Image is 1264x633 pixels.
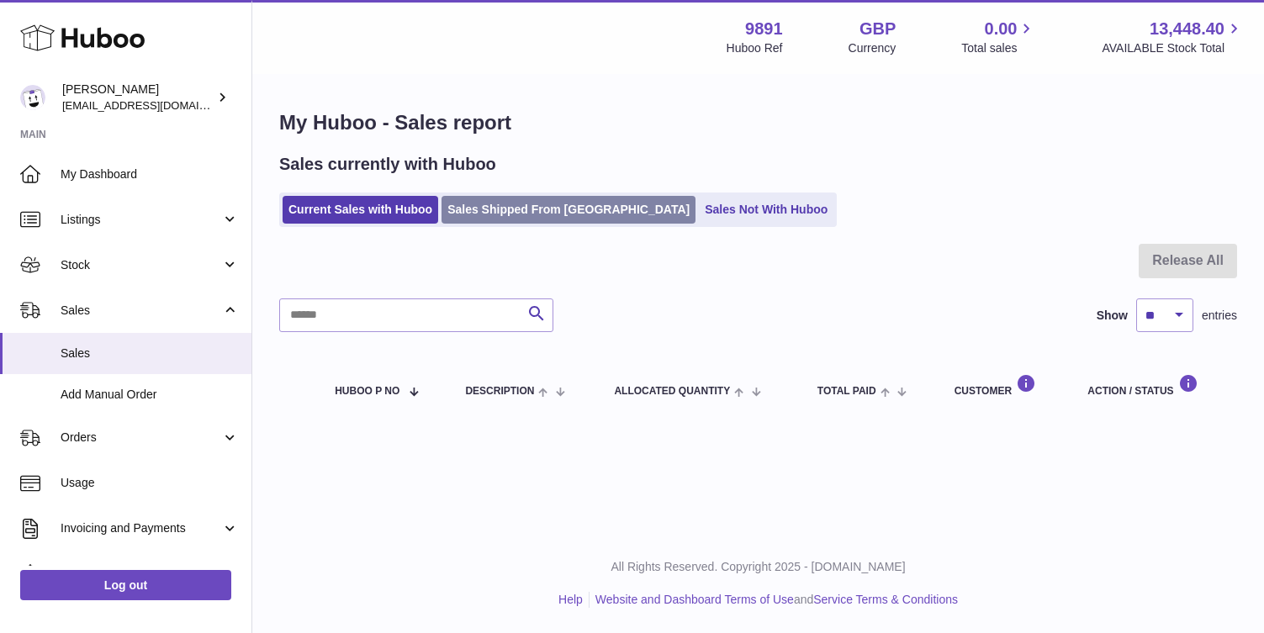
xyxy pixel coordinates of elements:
[61,212,221,228] span: Listings
[1150,18,1224,40] span: 13,448.40
[61,475,239,491] span: Usage
[727,40,783,56] div: Huboo Ref
[699,196,833,224] a: Sales Not With Huboo
[61,166,239,182] span: My Dashboard
[61,303,221,319] span: Sales
[985,18,1018,40] span: 0.00
[961,18,1036,56] a: 0.00 Total sales
[465,386,534,397] span: Description
[955,374,1055,397] div: Customer
[266,559,1251,575] p: All Rights Reserved. Copyright 2025 - [DOMAIN_NAME]
[745,18,783,40] strong: 9891
[1087,374,1220,397] div: Action / Status
[279,153,496,176] h2: Sales currently with Huboo
[1102,40,1244,56] span: AVAILABLE Stock Total
[1202,308,1237,324] span: entries
[595,593,794,606] a: Website and Dashboard Terms of Use
[61,257,221,273] span: Stock
[961,40,1036,56] span: Total sales
[20,85,45,110] img: ro@thebitterclub.co.uk
[859,18,896,40] strong: GBP
[817,386,876,397] span: Total paid
[590,592,958,608] li: and
[61,430,221,446] span: Orders
[61,346,239,361] span: Sales
[62,82,214,113] div: [PERSON_NAME]
[61,520,221,536] span: Invoicing and Payments
[849,40,896,56] div: Currency
[1097,308,1128,324] label: Show
[442,196,695,224] a: Sales Shipped From [GEOGRAPHIC_DATA]
[1102,18,1244,56] a: 13,448.40 AVAILABLE Stock Total
[614,386,730,397] span: ALLOCATED Quantity
[283,196,438,224] a: Current Sales with Huboo
[61,387,239,403] span: Add Manual Order
[62,98,247,112] span: [EMAIL_ADDRESS][DOMAIN_NAME]
[279,109,1237,136] h1: My Huboo - Sales report
[558,593,583,606] a: Help
[20,570,231,600] a: Log out
[335,386,399,397] span: Huboo P no
[813,593,958,606] a: Service Terms & Conditions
